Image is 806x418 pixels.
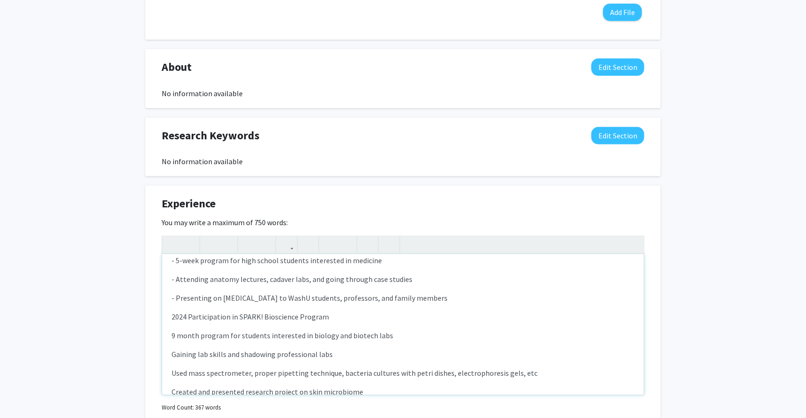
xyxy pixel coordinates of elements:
p: 2024 Participation in SPARK! Bioscience Program [172,312,634,323]
button: Add File [603,4,642,21]
button: Edit Research Keywords [591,127,644,144]
p: - Attending anatomy lectures, cadaver labs, and going through case studies [172,274,634,285]
iframe: Chat [7,376,40,411]
span: Experience [162,195,216,212]
div: Note to users with screen readers: Please deactivate our accessibility plugin for this page as it... [162,254,644,395]
p: Gaining lab skills and shadowing professional labs [172,349,634,360]
button: Redo (Ctrl + Y) [181,236,197,253]
button: Strong (Ctrl + B) [202,236,219,253]
button: Link [278,236,295,253]
button: Insert horizontal rule [381,236,397,253]
p: Used mass spectrometer, proper pipetting technique, bacteria cultures with petri dishes, electrop... [172,368,634,379]
button: Ordered list [338,236,354,253]
div: No information available [162,156,644,167]
button: Superscript [240,236,257,253]
p: - 5-week program for high school students interested in medicine [172,255,634,266]
small: Word Count: 367 words [162,403,221,412]
p: - Presenting on [MEDICAL_DATA] to WashU students, professors, and family members [172,293,634,304]
button: Remove format [359,236,376,253]
button: Subscript [257,236,273,253]
div: No information available [162,88,644,99]
button: Edit About [591,59,644,76]
button: Fullscreen [625,236,642,253]
button: Insert Image [300,236,316,253]
span: About [162,59,192,76]
p: 9 month program for students interested in biology and biotech labs [172,330,634,342]
button: Emphasis (Ctrl + I) [219,236,235,253]
button: Unordered list [321,236,338,253]
label: You may write a maximum of 750 words: [162,217,288,228]
button: Undo (Ctrl + Z) [164,236,181,253]
span: Research Keywords [162,127,260,144]
p: Created and presented research project on skin microbiome [172,387,634,398]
